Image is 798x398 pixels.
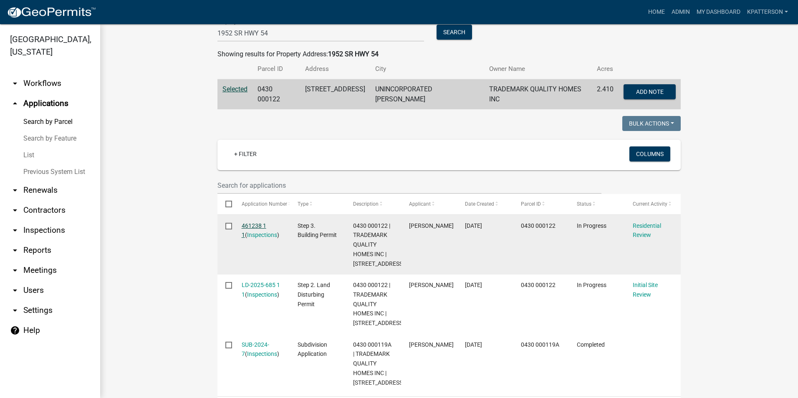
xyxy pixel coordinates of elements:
i: arrow_drop_down [10,305,20,315]
span: Applicant [409,201,431,207]
i: arrow_drop_down [10,285,20,295]
th: Parcel ID [253,59,300,79]
i: arrow_drop_down [10,205,20,215]
div: ( ) [242,280,282,300]
button: Search [437,25,472,40]
span: 0430 000122 | TRADEMARK QUALITY HOMES INC | 1952 W SR 54 HWY [353,282,404,326]
input: Search for applications [217,177,601,194]
span: Subdivision Application [298,341,327,358]
span: Description [353,201,379,207]
span: 02/02/2024 [465,341,482,348]
datatable-header-cell: Parcel ID [513,194,569,214]
span: Date Created [465,201,494,207]
datatable-header-cell: Date Created [457,194,513,214]
a: Inspections [247,291,277,298]
i: help [10,325,20,335]
a: Inspections [247,350,277,357]
span: 08/07/2025 [465,282,482,288]
span: Current Activity [633,201,667,207]
datatable-header-cell: Description [345,194,401,214]
a: Inspections [247,232,277,238]
button: Add Note [624,84,676,99]
span: Completed [577,341,605,348]
td: [STREET_ADDRESS] [300,79,370,110]
span: 0430 000122 [521,282,556,288]
i: arrow_drop_down [10,78,20,88]
span: In Progress [577,282,606,288]
td: 2.410 [592,79,619,110]
i: arrow_drop_down [10,185,20,195]
div: ( ) [242,221,282,240]
datatable-header-cell: Applicant [401,194,457,214]
a: Initial Site Review [633,282,658,298]
datatable-header-cell: Type [289,194,345,214]
datatable-header-cell: Application Number [233,194,289,214]
a: Home [645,4,668,20]
th: Address [300,59,370,79]
th: Acres [592,59,619,79]
span: Application Number [242,201,287,207]
td: TRADEMARK QUALITY HOMES INC [484,79,592,110]
th: Owner Name [484,59,592,79]
td: UNINCORPORATED [PERSON_NAME] [370,79,484,110]
button: Columns [629,146,670,161]
div: ( ) [242,340,282,359]
i: arrow_drop_down [10,265,20,275]
td: 0430 000122 [253,79,300,110]
span: 0430 000122 | TRADEMARK QUALITY HOMES INC | 1952 W SR 54 HWY [353,222,404,267]
datatable-header-cell: Select [217,194,233,214]
span: 0430 000122 [521,222,556,229]
span: Add Note [636,88,663,95]
a: 461238 1 1 [242,222,266,239]
div: Showing results for Property Address: [217,49,681,59]
span: 08/08/2025 [465,222,482,229]
span: David Pharris [409,222,454,229]
datatable-header-cell: Status [569,194,625,214]
i: arrow_drop_down [10,245,20,255]
span: 0430 000119A | TRADEMARK QUALITY HOMES INC | 1970 W SR 54 HWY [353,341,404,386]
span: In Progress [577,222,606,229]
th: City [370,59,484,79]
button: Bulk Actions [622,116,681,131]
datatable-header-cell: Current Activity [625,194,681,214]
a: + Filter [227,146,263,161]
span: Step 2. Land Disturbing Permit [298,282,330,307]
strong: 1952 SR HWY 54 [328,50,379,58]
a: LD-2025-685 1 1 [242,282,280,298]
a: Admin [668,4,693,20]
span: Step 3. Building Permit [298,222,337,239]
span: David Pharris [409,282,454,288]
i: arrow_drop_up [10,98,20,108]
i: arrow_drop_down [10,225,20,235]
a: SUB-2024-7 [242,341,269,358]
span: David Pharris [409,341,454,348]
a: KPATTERSON [744,4,791,20]
span: Type [298,201,308,207]
span: Status [577,201,591,207]
span: 0430 000119A [521,341,559,348]
a: My Dashboard [693,4,744,20]
a: Residential Review [633,222,661,239]
a: Selected [222,85,247,93]
span: Parcel ID [521,201,541,207]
